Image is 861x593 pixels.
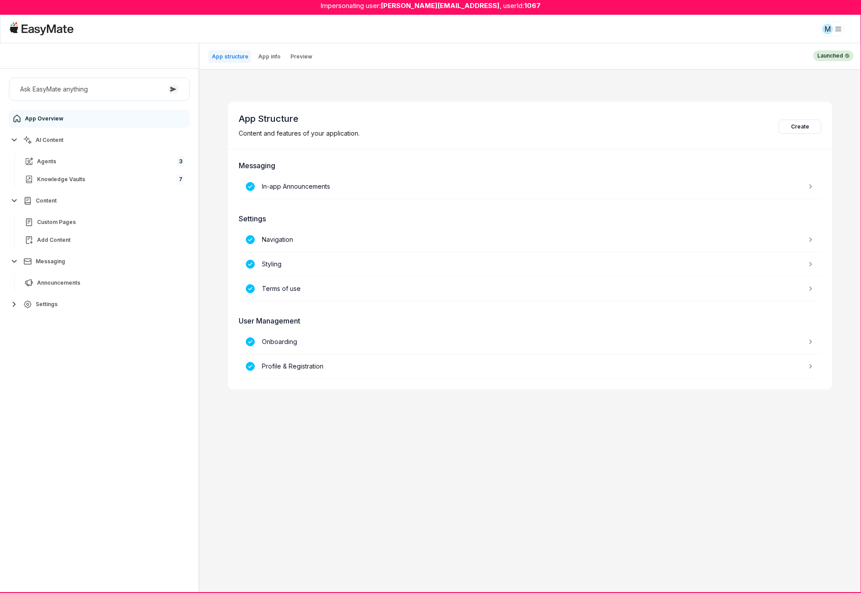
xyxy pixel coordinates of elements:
[21,153,188,170] a: Agents3
[262,259,281,269] p: Styling
[239,315,821,326] h3: User Management
[212,53,248,60] p: App structure
[381,1,500,11] strong: [PERSON_NAME][EMAIL_ADDRESS]
[262,361,323,371] p: Profile & Registration
[21,274,188,292] a: Announcements
[239,129,360,138] p: Content and features of your application.
[177,174,184,185] span: 7
[36,258,65,265] span: Messaging
[239,277,821,301] a: Terms of use
[239,228,821,252] a: Navigation
[9,192,190,210] button: Content
[239,330,821,354] a: Onboarding
[36,197,57,204] span: Content
[239,174,821,199] a: In-app Announcements
[37,279,80,286] span: Announcements
[21,213,188,231] a: Custom Pages
[258,53,281,60] p: App info
[239,112,360,125] p: App Structure
[262,284,301,294] p: Terms of use
[36,137,63,144] span: AI Content
[37,176,85,183] span: Knowledge Vaults
[822,24,833,34] div: M
[177,156,184,167] span: 3
[37,158,56,165] span: Agents
[239,252,821,277] a: Styling
[239,354,821,379] a: Profile & Registration
[239,160,821,171] h3: Messaging
[239,213,821,224] h3: Settings
[36,301,58,308] span: Settings
[9,131,190,149] button: AI Content
[817,52,843,60] p: Launched
[37,236,70,244] span: Add Content
[25,115,63,122] span: App Overview
[9,110,190,128] a: App Overview
[778,120,821,134] button: Create
[262,337,297,347] p: Onboarding
[9,78,190,101] button: Ask EasyMate anything
[9,295,190,313] button: Settings
[37,219,76,226] span: Custom Pages
[9,253,190,270] button: Messaging
[262,182,330,191] p: In-app Announcements
[262,235,293,245] p: Navigation
[21,170,188,188] a: Knowledge Vaults7
[524,1,541,11] strong: 1067
[290,53,312,60] p: Preview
